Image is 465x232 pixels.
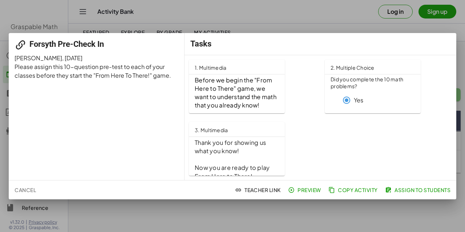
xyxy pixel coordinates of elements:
[287,183,324,196] button: Preview
[15,62,179,80] p: Please assign this 10-question pre-test to each of your classes before they start the "From Here ...
[15,187,36,193] span: Cancel
[29,40,104,49] span: Forsyth Pre-Check In
[331,64,375,71] span: 2. Multiple Choice
[195,76,278,109] span: Before we begin the "From Here to There" game, we want to understand the math that you already know!
[185,33,456,55] div: Tasks
[15,54,62,62] span: [PERSON_NAME]
[62,54,82,62] span: , [DATE]
[290,187,321,193] span: Preview
[387,187,450,193] span: Assign to Students
[331,76,415,90] p: Did you complete the 10 math problems?
[195,127,228,133] span: 3. Multimedia
[195,64,226,71] span: 1. Multimedia
[189,60,316,113] a: 1. MultimediaBefore we begin the "From Here to There" game, we want to understand the math that y...
[236,187,281,193] span: Teacher Link
[330,187,378,193] span: Copy Activity
[189,122,452,176] a: 3. MultimediaThank you for showing us what you know!Now you are ready to play From Here to There!
[12,183,39,196] button: Cancel
[195,139,267,155] span: Thank you for showing us what you know!
[354,96,363,105] p: Yes
[384,183,453,196] button: Assign to Students
[327,183,381,196] button: Copy Activity
[325,60,452,113] a: 2. Multiple ChoiceDid you complete the 10 math problems?Yes
[234,183,284,196] button: Teacher Link
[195,164,271,180] span: Now you are ready to play From Here to There!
